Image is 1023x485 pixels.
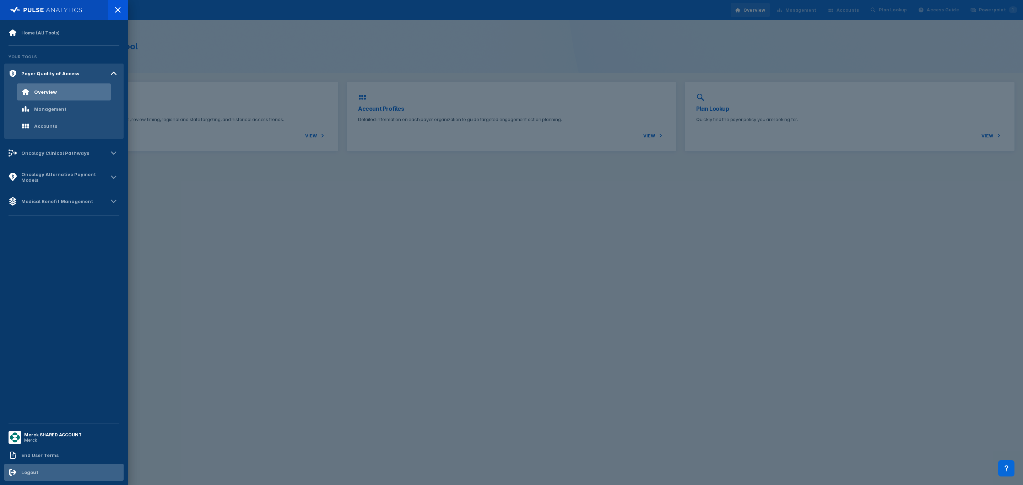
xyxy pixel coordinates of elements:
a: Home (All Tools) [4,24,124,41]
a: Accounts [4,118,124,135]
a: Overview [4,83,124,100]
div: End User Terms [21,452,59,458]
div: Merck [24,437,82,443]
div: Merck SHARED ACCOUNT [24,432,82,437]
img: menu button [10,432,20,442]
div: Medical Benefit Management [21,198,93,204]
div: Overview [34,89,57,95]
div: Oncology Alternative Payment Models [21,171,108,183]
div: Oncology Clinical Pathways [21,150,89,156]
div: Home (All Tools) [21,30,60,36]
div: Your Tools [4,50,124,64]
div: Payer Quality of Access [21,71,79,76]
a: Management [4,100,124,118]
img: pulse-logo-full-white.svg [10,5,82,15]
div: Contact Support [998,460,1014,476]
a: End User Terms [4,447,124,464]
div: Logout [21,469,38,475]
div: Management [34,106,66,112]
div: Accounts [34,123,57,129]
